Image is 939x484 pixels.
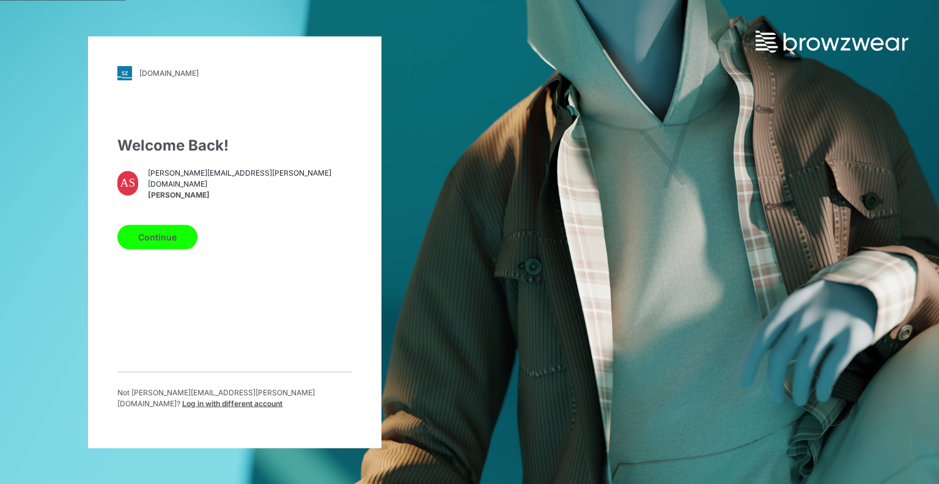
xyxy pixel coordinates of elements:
p: Not [PERSON_NAME][EMAIL_ADDRESS][PERSON_NAME][DOMAIN_NAME] ? [117,387,352,409]
div: AS [117,171,138,195]
button: Continue [117,225,197,249]
div: [DOMAIN_NAME] [139,69,199,78]
span: [PERSON_NAME][EMAIL_ADDRESS][PERSON_NAME][DOMAIN_NAME] [148,168,352,190]
a: [DOMAIN_NAME] [117,65,352,80]
span: Log in with different account [182,398,282,408]
span: [PERSON_NAME] [148,190,352,201]
img: svg+xml;base64,PHN2ZyB3aWR0aD0iMjgiIGhlaWdodD0iMjgiIHZpZXdCb3g9IjAgMCAyOCAyOCIgZmlsbD0ibm9uZSIgeG... [117,65,132,80]
img: browzwear-logo.73288ffb.svg [756,31,908,53]
div: Welcome Back! [117,134,352,156]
